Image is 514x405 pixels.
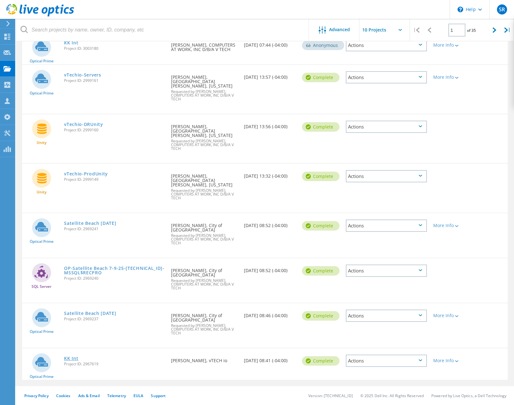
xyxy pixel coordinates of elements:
[302,221,340,231] div: Complete
[30,330,54,334] span: Optical Prime
[467,28,476,33] span: of 35
[241,303,299,324] div: [DATE] 08:46 (-04:00)
[346,71,427,83] div: Actions
[64,79,165,83] span: Project ID: 2999161
[64,47,165,50] span: Project ID: 3003180
[168,303,241,341] div: [PERSON_NAME], City of [GEOGRAPHIC_DATA]
[151,393,166,398] a: Support
[433,313,466,318] div: More Info
[171,139,238,151] span: Requested by [PERSON_NAME], COMPUTERS AT WORK, INC D/B/A V TECH
[30,59,54,63] span: Optical Prime
[433,75,466,79] div: More Info
[433,43,466,47] div: More Info
[64,172,108,176] a: vTechio-ProdUnity
[64,277,165,280] span: Project ID: 2969240
[302,73,340,82] div: Complete
[64,122,103,127] a: vTechio-DRUnity
[346,170,427,182] div: Actions
[64,266,165,275] a: OP-Satellite Beach 7-9-25-[TECHNICAL_ID]-MSSQL$RECPRO
[171,90,238,101] span: Requested by [PERSON_NAME], COMPUTERS AT WORK, INC D/B/A V TECH
[346,265,427,277] div: Actions
[107,393,126,398] a: Telemetry
[433,358,466,363] div: More Info
[78,393,100,398] a: Ads & Email
[6,13,74,18] a: Live Optics Dashboard
[37,190,46,194] span: Unity
[64,128,165,132] span: Project ID: 2999160
[302,41,344,50] div: Anonymous
[168,33,241,58] div: [PERSON_NAME], COMPUTERS AT WORK, INC D/B/A V TECH
[64,356,78,361] a: KK Int
[64,41,78,45] a: KK Int
[64,362,165,366] span: Project ID: 2967619
[168,164,241,206] div: [PERSON_NAME], [GEOGRAPHIC_DATA][PERSON_NAME], [US_STATE]
[346,220,427,232] div: Actions
[241,114,299,135] div: [DATE] 13:56 (-04:00)
[329,27,350,32] span: Advanced
[168,114,241,157] div: [PERSON_NAME], [GEOGRAPHIC_DATA][PERSON_NAME], [US_STATE]
[64,227,165,231] span: Project ID: 2969241
[171,279,238,290] span: Requested by [PERSON_NAME], COMPUTERS AT WORK, INC D/B/A V TECH
[56,393,71,398] a: Cookies
[360,393,424,398] li: © 2025 Dell Inc. All Rights Reserved
[171,324,238,335] span: Requested by [PERSON_NAME], COMPUTERS AT WORK, INC D/B/A V TECH
[302,266,340,276] div: Complete
[64,311,116,316] a: Satellite Beach [DATE]
[64,317,165,321] span: Project ID: 2969237
[168,258,241,296] div: [PERSON_NAME], City of [GEOGRAPHIC_DATA]
[24,393,49,398] a: Privacy Policy
[64,178,165,181] span: Project ID: 2999149
[168,348,241,369] div: [PERSON_NAME], vTECH io
[346,39,427,51] div: Actions
[302,122,340,132] div: Complete
[168,213,241,251] div: [PERSON_NAME], City of [GEOGRAPHIC_DATA]
[241,65,299,86] div: [DATE] 13:57 (-04:00)
[302,311,340,321] div: Complete
[64,221,116,225] a: Satellite Beach [DATE]
[30,375,54,379] span: Optical Prime
[302,172,340,181] div: Complete
[64,73,101,77] a: vTechio-Servers
[241,164,299,185] div: [DATE] 13:32 (-04:00)
[30,91,54,95] span: Optical Prime
[241,213,299,234] div: [DATE] 08:52 (-04:00)
[241,33,299,54] div: [DATE] 07:44 (-04:00)
[30,240,54,243] span: Optical Prime
[32,285,51,288] span: SQL Server
[302,356,340,366] div: Complete
[133,393,143,398] a: EULA
[16,19,309,41] input: Search projects by name, owner, ID, company, etc
[241,258,299,279] div: [DATE] 08:52 (-04:00)
[499,7,505,12] span: SR
[346,121,427,133] div: Actions
[433,223,466,228] div: More Info
[308,393,353,398] li: Version: [TECHNICAL_ID]
[346,355,427,367] div: Actions
[171,234,238,245] span: Requested by [PERSON_NAME], COMPUTERS AT WORK, INC D/B/A V TECH
[501,19,514,41] div: |
[241,348,299,369] div: [DATE] 08:41 (-04:00)
[171,189,238,200] span: Requested by [PERSON_NAME], COMPUTERS AT WORK, INC D/B/A V TECH
[410,19,423,41] div: |
[346,310,427,322] div: Actions
[458,7,463,12] svg: \n
[37,141,46,145] span: Unity
[431,393,506,398] li: Powered by Live Optics, a Dell Technology
[168,65,241,107] div: [PERSON_NAME], [GEOGRAPHIC_DATA][PERSON_NAME], [US_STATE]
